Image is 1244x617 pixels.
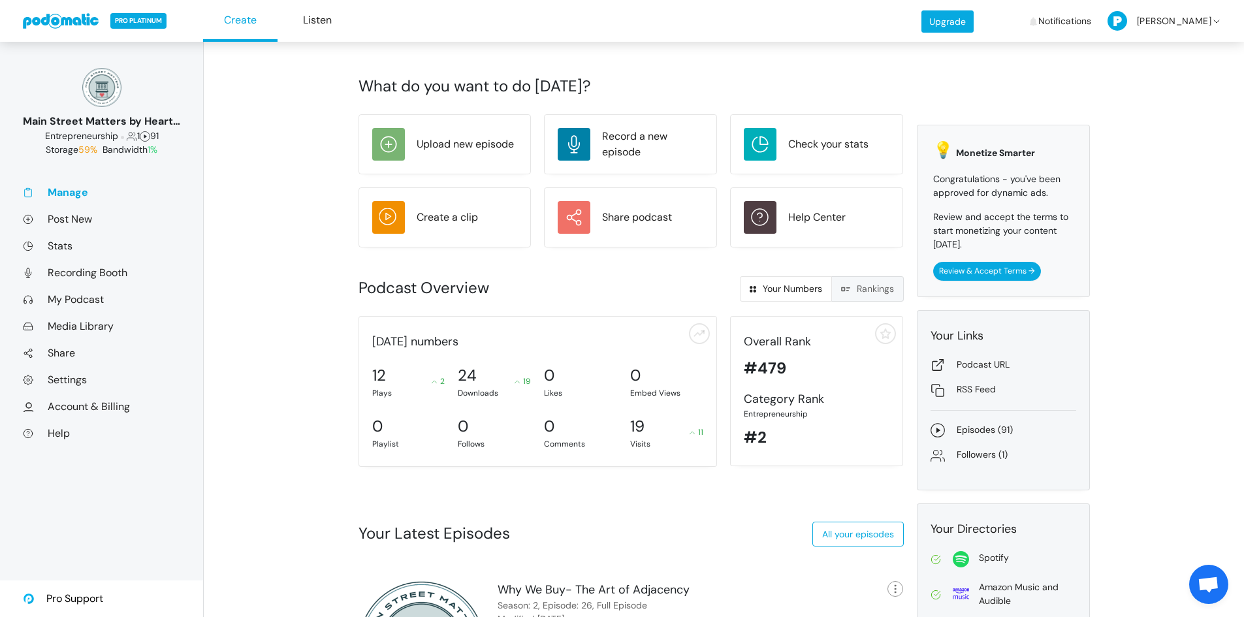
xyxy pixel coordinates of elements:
[630,364,641,387] div: 0
[931,520,1076,538] div: Your Directories
[78,144,97,155] span: 59%
[544,438,617,450] div: Comments
[110,13,167,29] span: PRO PLATINUM
[515,375,531,387] div: 19
[23,239,180,253] a: Stats
[558,201,703,234] a: Share podcast
[23,185,180,199] a: Manage
[931,551,1076,567] a: Spotify
[366,333,710,351] div: [DATE] numbers
[744,333,889,351] div: Overall Rank
[690,426,703,438] div: 11
[372,438,445,450] div: Playlist
[1029,266,1035,276] span: →
[372,201,518,234] a: Create a clip
[103,144,157,155] span: Bandwidth
[931,383,1076,397] a: RSS Feed
[372,364,386,387] div: 12
[931,327,1076,345] div: Your Links
[744,128,889,161] a: Check your stats
[498,599,647,612] div: Season: 2, Episode: 26, Full Episode
[544,387,617,399] div: Likes
[979,580,1076,608] div: Amazon Music and Audible
[740,276,832,302] a: Your Numbers
[602,210,672,225] div: Share podcast
[23,373,180,387] a: Settings
[933,172,1074,200] p: Congratulations - you've been approved for dynamic ads.
[1108,11,1127,31] img: P-50-ab8a3cff1f42e3edaa744736fdbd136011fc75d0d07c0e6946c3d5a70d29199b.png
[831,276,904,302] a: Rankings
[744,356,889,380] div: #479
[933,141,956,160] span: 💡
[788,210,846,225] div: Help Center
[359,74,1090,98] div: What do you want to do [DATE]?
[359,522,510,545] div: Your Latest Episodes
[23,400,180,413] a: Account & Billing
[931,580,1076,608] a: Amazon Music and Audible
[458,438,531,450] div: Follows
[630,438,703,450] div: Visits
[82,68,121,107] img: 150x150_17130234.png
[46,144,100,155] span: Storage
[23,212,180,226] a: Post New
[140,130,150,142] span: Episodes
[417,136,514,152] div: Upload new episode
[1108,2,1222,40] a: [PERSON_NAME]
[372,128,518,161] a: Upload new episode
[458,387,531,399] div: Downloads
[148,144,157,155] span: 1%
[23,426,180,440] a: Help
[931,423,1076,437] a: Episodes (91)
[280,1,355,42] a: Listen
[630,415,645,438] div: 19
[931,448,1076,462] a: Followers (1)
[744,408,889,420] div: Entrepreneurship
[979,551,1009,565] div: Spotify
[939,266,1027,276] span: Review & Accept Terms
[498,581,690,599] div: Why We Buy- The Art of Adjacency
[372,387,445,399] div: Plays
[602,129,703,160] div: Record a new episode
[558,128,703,161] a: Record a new episode
[1189,565,1228,604] a: Open chat
[23,114,180,129] div: Main Street Matters by Heart on [GEOGRAPHIC_DATA]
[23,580,103,617] a: Pro Support
[630,387,703,399] div: Embed Views
[1137,2,1211,40] span: [PERSON_NAME]
[432,375,445,387] div: 2
[788,136,869,152] div: Check your stats
[23,293,180,306] a: My Podcast
[127,130,137,142] span: Followers
[23,129,180,143] div: 1 91
[458,415,468,438] div: 0
[372,415,383,438] div: 0
[544,415,554,438] div: 0
[359,276,625,300] div: Podcast Overview
[23,346,180,360] a: Share
[956,146,1035,160] span: Monetize Smarter
[458,364,477,387] div: 24
[744,426,889,449] div: #2
[1038,2,1091,40] span: Notifications
[23,266,180,279] a: Recording Booth
[953,551,969,567] img: spotify-814d7a4412f2fa8a87278c8d4c03771221523d6a641bdc26ea993aaf80ac4ffe.svg
[544,364,554,387] div: 0
[812,522,904,546] a: All your episodes
[744,390,889,408] div: Category Rank
[931,358,1076,372] a: Podcast URL
[417,210,478,225] div: Create a clip
[933,210,1074,251] p: Review and accept the terms to start monetizing your content [DATE].
[45,130,118,142] span: Business: Entrepreneurship
[933,262,1041,280] a: Review & Accept Terms
[203,1,278,42] a: Create
[744,201,889,234] a: Help Center
[953,586,969,602] img: amazon-69639c57110a651e716f65801135d36e6b1b779905beb0b1c95e1d99d62ebab9.svg
[921,10,974,33] a: Upgrade
[23,319,180,333] a: Media Library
